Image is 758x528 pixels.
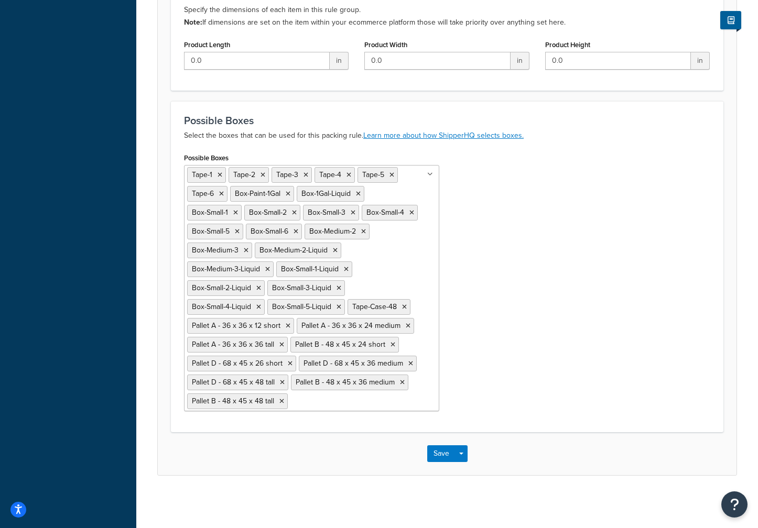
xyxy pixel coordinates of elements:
[184,115,710,126] h3: Possible Boxes
[192,282,251,293] span: Box-Small-2-Liquid
[304,358,403,369] span: Pallet D - 68 x 45 x 36 medium
[233,169,255,180] span: Tape-2
[272,282,331,293] span: Box-Small-3-Liquid
[192,188,214,199] span: Tape-6
[330,52,349,70] span: in
[259,245,328,256] span: Box-Medium-2-Liquid
[272,301,331,312] span: Box-Small-5-Liquid
[352,301,397,312] span: Tape-Case-48
[281,263,339,274] span: Box-Small-1-Liquid
[309,226,356,237] span: Box-Medium-2
[511,52,529,70] span: in
[301,188,351,199] span: Box-1Gal-Liquid
[276,169,298,180] span: Tape-3
[192,169,212,180] span: Tape-1
[192,377,275,388] span: Pallet D - 68 x 45 x 48 tall
[184,41,230,49] label: Product Length
[366,207,404,218] span: Box-Small-4
[301,320,400,331] span: Pallet A - 36 x 36 x 24 medium
[235,188,280,199] span: Box-Paint-1Gal
[192,263,260,274] span: Box-Medium-3-Liquid
[192,339,274,350] span: Pallet A - 36 x 36 x 36 tall
[251,226,288,237] span: Box-Small-6
[249,207,287,218] span: Box-Small-2
[192,207,228,218] span: Box-Small-1
[192,320,280,331] span: Pallet A - 36 x 36 x 12 short
[184,4,710,29] p: Specify the dimensions of each item in this rule group. If dimensions are set on the item within ...
[363,130,524,141] a: Learn more about how ShipperHQ selects boxes.
[319,169,341,180] span: Tape-4
[184,17,202,28] b: Note:
[308,207,345,218] span: Box-Small-3
[192,226,230,237] span: Box-Small-5
[364,41,407,49] label: Product Width
[545,41,590,49] label: Product Height
[721,491,748,518] button: Open Resource Center
[192,395,274,406] span: Pallet B - 48 x 45 x 48 tall
[184,129,710,142] p: Select the boxes that can be used for this packing rule.
[295,339,385,350] span: Pallet B - 48 x 45 x 24 short
[296,377,395,388] span: Pallet B - 48 x 45 x 36 medium
[720,11,741,29] button: Show Help Docs
[192,301,251,312] span: Box-Small-4-Liquid
[184,154,229,162] label: Possible Boxes
[691,52,710,70] span: in
[192,358,283,369] span: Pallet D - 68 x 45 x 26 short
[362,169,384,180] span: Tape-5
[192,245,239,256] span: Box-Medium-3
[427,445,456,462] button: Save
